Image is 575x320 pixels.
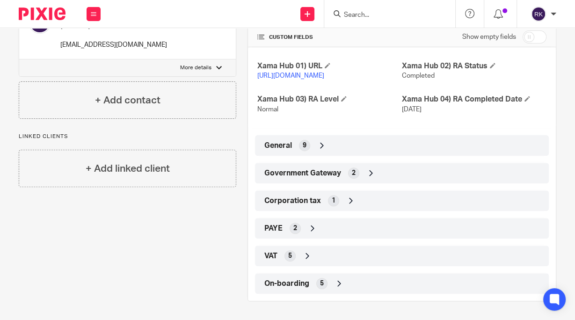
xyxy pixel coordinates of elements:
span: 1 [332,196,335,205]
span: PAYE [264,224,283,233]
span: 5 [288,251,292,261]
span: General [264,141,292,151]
p: [EMAIL_ADDRESS][DOMAIN_NAME] [60,40,183,50]
input: Search [343,11,427,20]
span: VAT [264,251,277,261]
p: More details [180,64,211,72]
span: On-boarding [264,279,309,289]
a: [URL][DOMAIN_NAME] [257,73,324,79]
img: svg%3E [531,7,546,22]
span: Completed [402,73,435,79]
h4: CUSTOM FIELDS [257,34,402,41]
h4: Xama Hub 01) URL [257,61,402,71]
span: Corporation tax [264,196,321,206]
span: [DATE] [402,106,422,113]
h4: Xama Hub 04) RA Completed Date [402,95,546,104]
span: Government Gateway [264,168,341,178]
label: Show empty fields [462,32,516,42]
span: 5 [320,279,324,288]
span: 9 [303,141,306,150]
span: 2 [352,168,356,178]
h4: Xama Hub 02) RA Status [402,61,546,71]
span: 2 [293,224,297,233]
h4: + Add linked client [86,161,170,176]
span: Normal [257,106,278,113]
h4: + Add contact [95,93,160,108]
img: Pixie [19,7,66,20]
h4: Xama Hub 03) RA Level [257,95,402,104]
p: Linked clients [19,133,236,140]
